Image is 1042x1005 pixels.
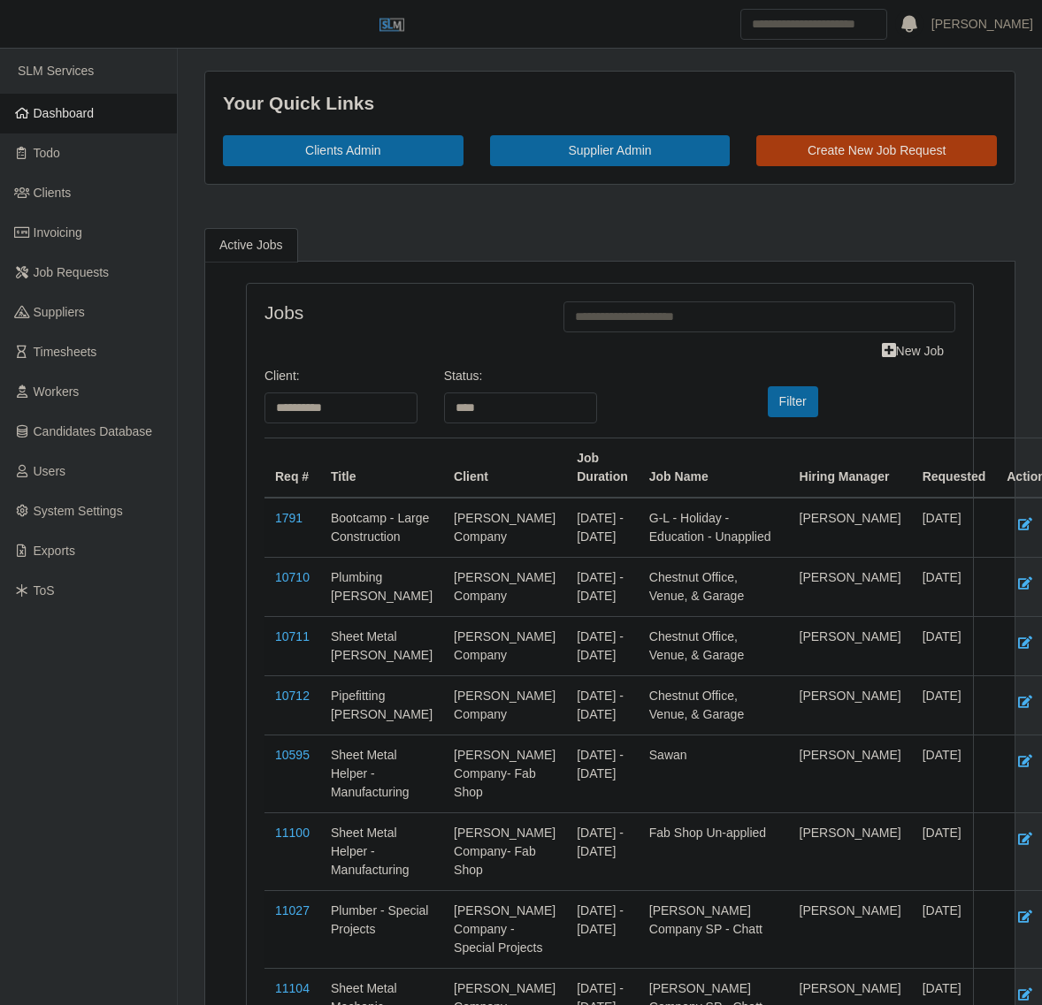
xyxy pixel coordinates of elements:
th: Job Name [639,438,789,498]
a: 11027 [275,903,310,917]
a: 10711 [275,629,310,643]
th: Hiring Manager [789,438,912,498]
a: New Job [870,336,955,367]
span: Suppliers [34,305,85,319]
span: Exports [34,544,75,558]
a: Supplier Admin [490,135,731,166]
span: Users [34,464,66,478]
td: Sawan [639,735,789,812]
span: Workers [34,384,80,399]
td: G-L - Holiday - Education - Unapplied [639,498,789,558]
div: Your Quick Links [223,89,997,118]
td: Sheet Metal Helper - Manufacturing [320,812,443,890]
th: Job Duration [566,438,639,498]
img: SLM Logo [379,11,405,38]
td: Chestnut Office, Venue, & Garage [639,675,789,735]
td: [PERSON_NAME] [789,890,912,968]
td: Plumbing [PERSON_NAME] [320,557,443,616]
a: 11104 [275,981,310,995]
th: Requested [912,438,997,498]
span: Candidates Database [34,424,153,438]
a: 11100 [275,826,310,840]
td: [PERSON_NAME] Company- Fab Shop [443,735,566,812]
td: [PERSON_NAME] Company - Special Projects [443,890,566,968]
td: [PERSON_NAME] [789,735,912,812]
td: [DATE] [912,616,997,675]
label: Client: [264,367,300,385]
span: Job Requests [34,265,110,279]
td: [DATE] [912,675,997,735]
span: Clients [34,186,72,200]
td: Pipefitting [PERSON_NAME] [320,675,443,735]
th: Req # [264,438,320,498]
a: 10595 [275,748,310,762]
td: [PERSON_NAME] [789,675,912,735]
td: Plumber - Special Projects [320,890,443,968]
td: [DATE] - [DATE] [566,557,639,616]
span: Invoicing [34,225,82,240]
td: [DATE] [912,890,997,968]
td: [DATE] - [DATE] [566,675,639,735]
td: [DATE] [912,812,997,890]
td: [DATE] [912,735,997,812]
a: 10710 [275,570,310,584]
td: [PERSON_NAME] [789,557,912,616]
td: [PERSON_NAME] Company [443,557,566,616]
td: Sheet Metal Helper - Manufacturing [320,735,443,812]
h4: Jobs [264,301,537,324]
span: Dashboard [34,106,95,120]
td: [DATE] - [DATE] [566,616,639,675]
td: [PERSON_NAME] Company [443,498,566,558]
td: [DATE] - [DATE] [566,890,639,968]
td: [PERSON_NAME] Company SP - Chatt [639,890,789,968]
button: Filter [768,386,818,417]
td: [PERSON_NAME] [789,498,912,558]
span: Timesheets [34,345,97,359]
td: Fab Shop Un-applied [639,812,789,890]
td: [PERSON_NAME] Company [443,616,566,675]
a: 10712 [275,689,310,703]
th: Title [320,438,443,498]
input: Search [740,9,887,40]
td: [PERSON_NAME] Company- Fab Shop [443,812,566,890]
td: Chestnut Office, Venue, & Garage [639,616,789,675]
a: 1791 [275,511,303,525]
a: Create New Job Request [756,135,997,166]
td: [DATE] - [DATE] [566,735,639,812]
span: Todo [34,146,60,160]
td: [PERSON_NAME] [789,616,912,675]
td: [DATE] - [DATE] [566,498,639,558]
span: SLM Services [18,64,94,78]
td: [PERSON_NAME] Company [443,675,566,735]
a: [PERSON_NAME] [931,15,1033,34]
th: Client [443,438,566,498]
span: ToS [34,583,55,598]
td: [DATE] - [DATE] [566,812,639,890]
a: Active Jobs [204,228,298,263]
span: System Settings [34,504,123,518]
a: Clients Admin [223,135,464,166]
td: [DATE] [912,498,997,558]
td: [DATE] [912,557,997,616]
td: [PERSON_NAME] [789,812,912,890]
td: Chestnut Office, Venue, & Garage [639,557,789,616]
td: Bootcamp - Large Construction [320,498,443,558]
label: Status: [444,367,483,385]
td: Sheet Metal [PERSON_NAME] [320,616,443,675]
